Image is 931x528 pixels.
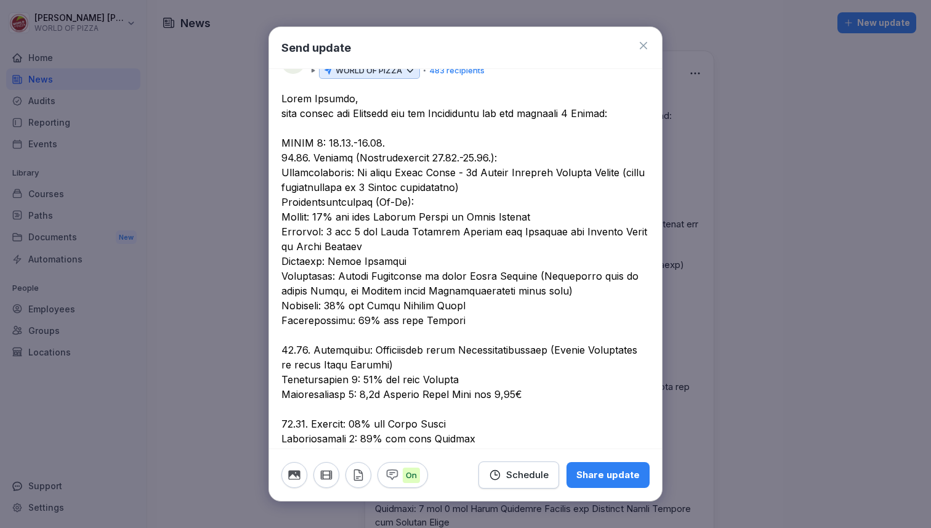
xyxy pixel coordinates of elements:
h1: Send update [281,39,351,56]
button: Schedule [478,461,559,489]
p: On [403,467,420,483]
p: WORLD OF PIZZA [336,65,402,77]
button: On [377,462,428,488]
button: Share update [566,462,650,488]
div: Schedule [489,468,549,482]
p: 483 recipients [429,65,485,77]
div: Share update [576,468,640,482]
